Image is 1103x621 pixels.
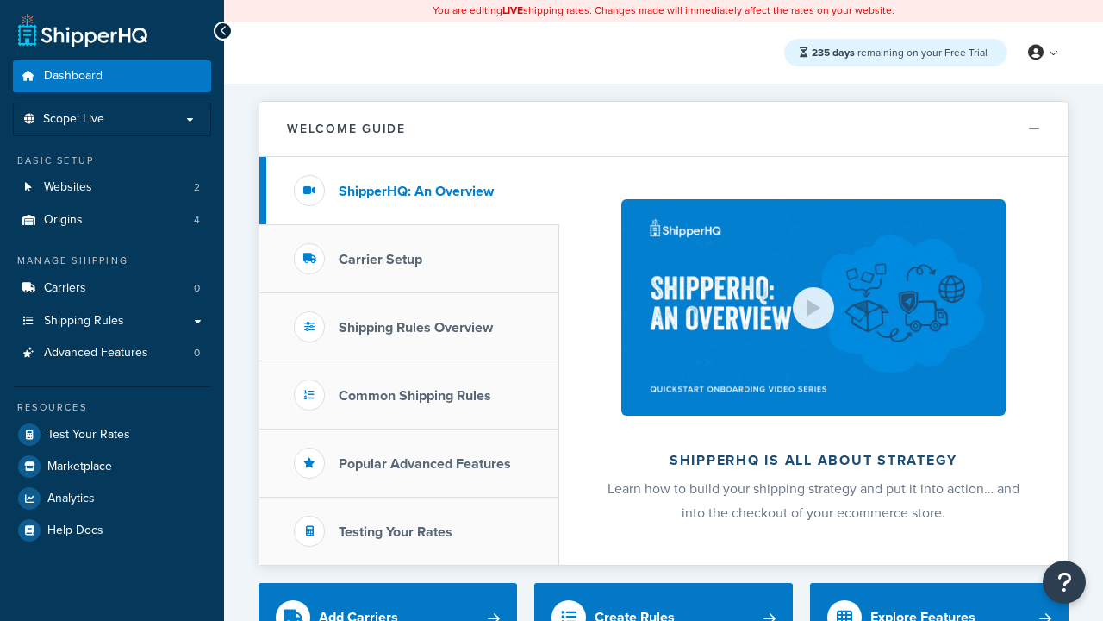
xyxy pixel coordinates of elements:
[339,456,511,472] h3: Popular Advanced Features
[287,122,406,135] h2: Welcome Guide
[13,204,211,236] a: Origins4
[339,388,491,404] h3: Common Shipping Rules
[339,320,493,336] h3: Shipping Rules Overview
[194,346,200,361] span: 0
[339,252,422,267] h3: Carrier Setup
[13,204,211,236] li: Origins
[13,254,211,268] div: Manage Shipping
[44,213,83,228] span: Origins
[13,305,211,337] a: Shipping Rules
[502,3,523,18] b: LIVE
[194,281,200,296] span: 0
[13,400,211,415] div: Resources
[13,154,211,168] div: Basic Setup
[47,428,130,442] span: Test Your Rates
[13,337,211,369] li: Advanced Features
[13,172,211,204] li: Websites
[339,524,452,540] h3: Testing Your Rates
[47,524,103,538] span: Help Docs
[608,479,1019,523] span: Learn how to build your shipping strategy and put it into action… and into the checkout of your e...
[13,60,211,92] a: Dashboard
[812,45,988,60] span: remaining on your Free Trial
[44,281,86,296] span: Carriers
[13,419,211,450] a: Test Your Rates
[44,314,124,329] span: Shipping Rules
[44,69,103,84] span: Dashboard
[47,460,112,474] span: Marketplace
[13,273,211,304] a: Carriers0
[605,453,1022,468] h2: ShipperHQ is all about strategy
[13,337,211,369] a: Advanced Features0
[44,346,148,361] span: Advanced Features
[43,112,104,127] span: Scope: Live
[339,184,494,199] h3: ShipperHQ: An Overview
[47,492,95,506] span: Analytics
[13,273,211,304] li: Carriers
[13,172,211,204] a: Websites2
[812,45,855,60] strong: 235 days
[13,515,211,546] a: Help Docs
[44,180,92,195] span: Websites
[194,213,200,228] span: 4
[259,102,1068,157] button: Welcome Guide
[13,483,211,514] a: Analytics
[1043,561,1086,604] button: Open Resource Center
[13,451,211,482] a: Marketplace
[621,199,1006,416] img: ShipperHQ is all about strategy
[194,180,200,195] span: 2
